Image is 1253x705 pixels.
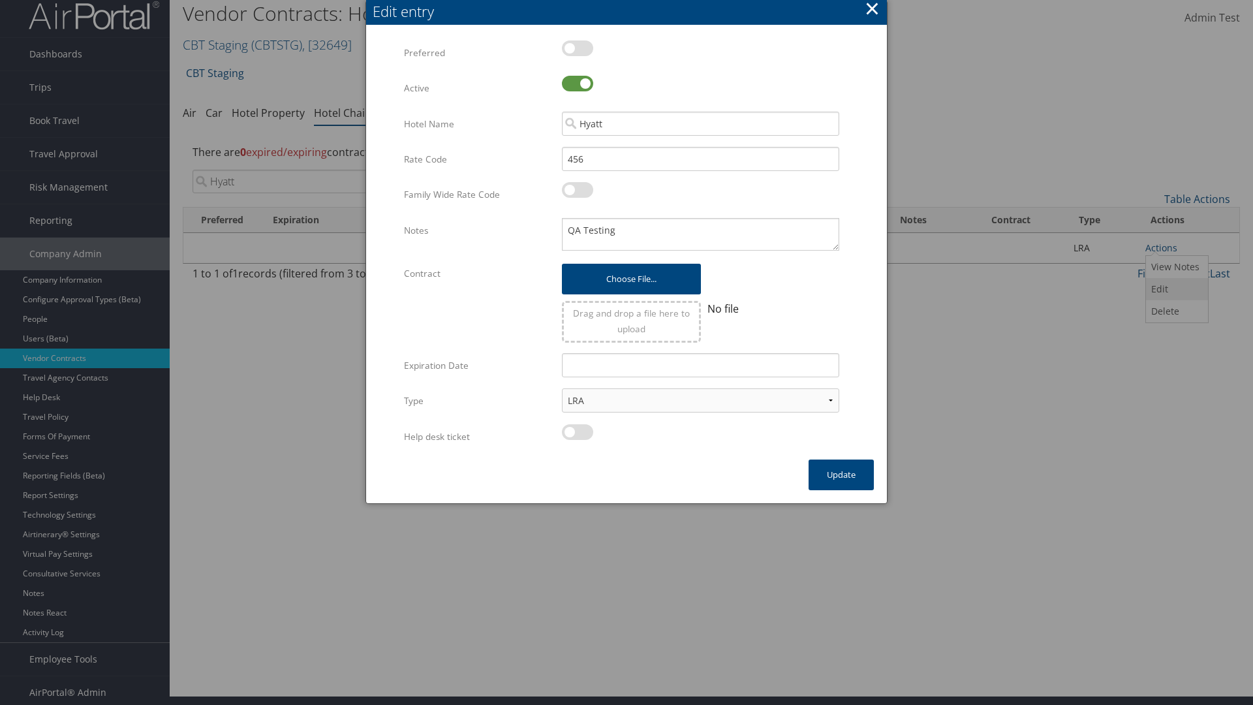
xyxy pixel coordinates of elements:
[573,307,690,335] span: Drag and drop a file here to upload
[404,112,552,136] label: Hotel Name
[404,261,552,286] label: Contract
[707,302,739,316] span: No file
[404,182,552,207] label: Family Wide Rate Code
[404,424,552,449] label: Help desk ticket
[404,76,552,101] label: Active
[404,218,552,243] label: Notes
[404,147,552,172] label: Rate Code
[404,388,552,413] label: Type
[809,460,874,490] button: Update
[373,1,887,22] div: Edit entry
[404,40,552,65] label: Preferred
[404,353,552,378] label: Expiration Date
